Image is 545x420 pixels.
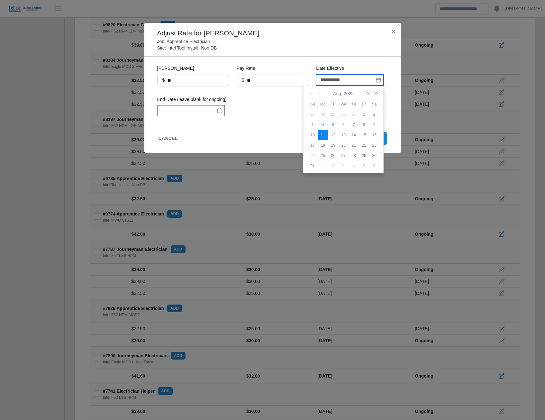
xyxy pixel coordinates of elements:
[369,120,379,130] td: 2025-08-09
[359,142,369,148] div: 22
[369,161,379,171] td: 2025-09-06
[369,163,379,169] div: 6
[328,142,338,148] div: 19
[349,130,359,140] td: 2025-08-14
[359,109,369,120] td: 2025-08-01
[157,45,217,51] p: Site: Intel Tool Install- Non DB
[332,88,342,99] button: Aug
[338,151,349,161] td: 2025-08-27
[328,122,338,128] div: 5
[349,142,359,148] div: 21
[359,130,369,140] td: 2025-08-15
[338,161,349,171] td: 2025-09-03
[392,28,395,35] span: ×
[338,120,349,130] td: 2025-08-06
[328,161,338,171] td: 2025-09-02
[369,142,379,148] div: 23
[328,112,338,117] div: 29
[338,140,349,151] td: 2025-08-20
[369,140,379,151] td: 2025-08-23
[359,140,369,151] td: 2025-08-22
[386,23,401,40] button: Close
[307,130,318,140] td: 2025-08-10
[307,122,318,128] div: 3
[369,109,379,120] td: 2025-08-02
[157,28,259,38] h4: Adjust Rate for [PERSON_NAME]
[318,130,328,140] td: 2025-08-11
[359,153,369,159] div: 29
[318,163,328,169] div: 1
[359,120,369,130] td: 2025-08-08
[307,109,318,120] td: 2025-07-27
[318,140,328,151] td: 2025-08-18
[318,122,328,128] div: 4
[369,153,379,159] div: 30
[359,163,369,169] div: 5
[328,153,338,159] div: 26
[342,88,355,99] button: 2025
[349,140,359,151] td: 2025-08-21
[318,151,328,161] td: 2025-08-25
[328,151,338,161] td: 2025-08-26
[349,122,359,128] div: 7
[328,130,338,140] td: 2025-08-12
[318,120,328,130] td: 2025-08-04
[359,112,369,117] div: 1
[349,153,359,159] div: 28
[349,151,359,161] td: 2025-08-28
[338,130,349,140] td: 2025-08-13
[338,112,349,117] div: 30
[338,99,349,109] th: We
[338,122,349,128] div: 6
[338,163,349,169] div: 3
[349,109,359,120] td: 2025-07-31
[349,112,359,117] div: 31
[318,142,328,148] div: 18
[369,122,379,128] div: 9
[157,64,229,72] label: [PERSON_NAME]
[338,153,349,159] div: 27
[318,132,328,138] div: 11
[316,64,388,72] label: Date Effective
[307,132,318,138] div: 10
[307,120,318,130] td: 2025-08-03
[328,120,338,130] td: 2025-08-05
[307,142,318,148] div: 17
[359,161,369,171] td: 2025-09-05
[318,99,328,109] th: Mo
[307,112,318,117] div: 27
[307,153,318,159] div: 24
[307,151,318,161] td: 2025-08-24
[237,64,308,72] label: Pay Rate
[338,132,349,138] div: 13
[369,151,379,161] td: 2025-08-30
[369,99,379,109] th: Sa
[328,132,338,138] div: 12
[307,161,318,171] td: 2025-08-31
[157,96,229,103] label: End Date (leave blank for ongoing)
[369,112,379,117] div: 2
[359,99,369,109] th: Fr
[157,38,210,45] p: Job: Apprentice Electrician
[369,130,379,140] td: 2025-08-16
[349,163,359,169] div: 4
[349,161,359,171] td: 2025-09-04
[318,109,328,120] td: 2025-07-28
[359,151,369,161] td: 2025-08-29
[328,140,338,151] td: 2025-08-19
[349,120,359,130] td: 2025-08-07
[307,163,318,169] div: 31
[318,112,328,117] div: 28
[349,99,359,109] th: Th
[359,122,369,128] div: 8
[307,140,318,151] td: 2025-08-17
[318,161,328,171] td: 2025-09-01
[328,99,338,109] th: Tu
[159,135,178,142] button: Cancel
[359,132,369,138] div: 15
[307,99,318,109] th: Su
[338,142,349,148] div: 20
[328,163,338,169] div: 2
[338,109,349,120] td: 2025-07-30
[349,132,359,138] div: 14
